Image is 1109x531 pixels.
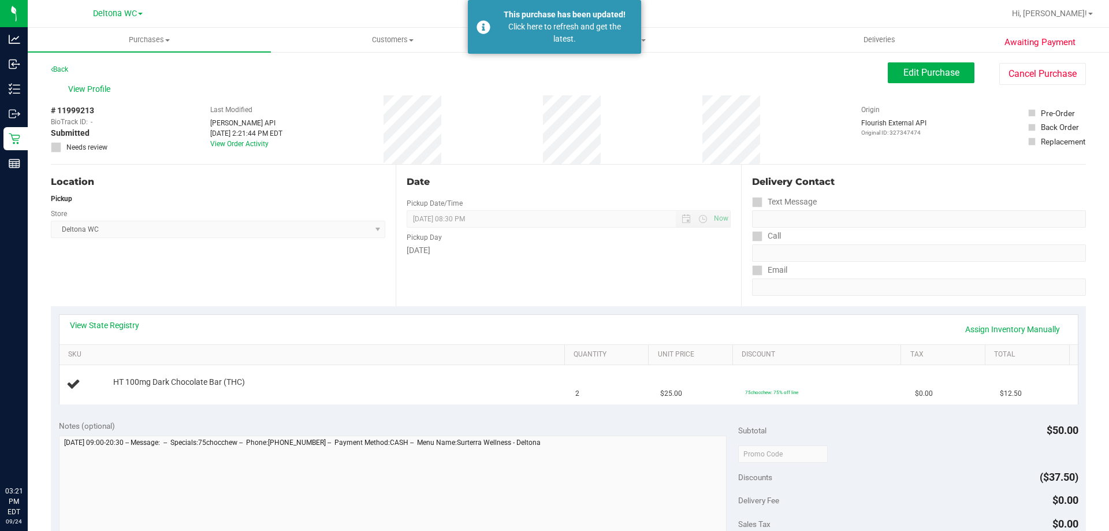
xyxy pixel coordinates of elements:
[752,244,1086,262] input: Format: (999) 999-9999
[34,437,48,451] iframe: Resource center unread badge
[407,175,730,189] div: Date
[738,467,772,488] span: Discounts
[1047,424,1078,436] span: $50.00
[658,350,728,359] a: Unit Price
[28,28,271,52] a: Purchases
[888,62,974,83] button: Edit Purchase
[9,158,20,169] inline-svg: Reports
[745,389,798,395] span: 75chocchew: 75% off line
[68,83,114,95] span: View Profile
[407,232,442,243] label: Pickup Day
[210,118,282,128] div: [PERSON_NAME] API
[738,445,828,463] input: Promo Code
[51,195,72,203] strong: Pickup
[70,320,139,331] a: View State Registry
[994,350,1065,359] a: Total
[1012,9,1087,18] span: Hi, [PERSON_NAME]!
[28,35,271,45] span: Purchases
[752,175,1086,189] div: Delivery Contact
[9,34,20,45] inline-svg: Analytics
[1052,518,1078,530] span: $0.00
[738,519,771,529] span: Sales Tax
[861,128,926,137] p: Original ID: 327347474
[12,439,46,473] iframe: Resource center
[910,350,981,359] a: Tax
[574,350,644,359] a: Quantity
[848,35,911,45] span: Deliveries
[999,63,1086,85] button: Cancel Purchase
[742,350,896,359] a: Discount
[91,117,92,127] span: -
[210,140,269,148] a: View Order Activity
[5,486,23,517] p: 03:21 PM EDT
[497,21,632,45] div: Click here to refresh and get the latest.
[660,388,682,399] span: $25.00
[915,388,933,399] span: $0.00
[51,65,68,73] a: Back
[5,517,23,526] p: 09/24
[271,28,514,52] a: Customers
[210,128,282,139] div: [DATE] 2:21:44 PM EDT
[861,105,880,115] label: Origin
[752,210,1086,228] input: Format: (999) 999-9999
[9,133,20,144] inline-svg: Retail
[861,118,926,137] div: Flourish External API
[1041,136,1085,147] div: Replacement
[1000,388,1022,399] span: $12.50
[575,388,579,399] span: 2
[51,127,90,139] span: Submitted
[958,320,1067,339] a: Assign Inventory Manually
[738,426,766,435] span: Subtotal
[51,209,67,219] label: Store
[752,194,817,210] label: Text Message
[497,9,632,21] div: This purchase has been updated!
[903,67,959,78] span: Edit Purchase
[407,198,463,209] label: Pickup Date/Time
[51,117,88,127] span: BioTrack ID:
[93,9,137,18] span: Deltona WC
[758,28,1001,52] a: Deliveries
[407,244,730,257] div: [DATE]
[210,105,252,115] label: Last Modified
[271,35,513,45] span: Customers
[9,108,20,120] inline-svg: Outbound
[51,105,94,117] span: # 11999213
[738,496,779,505] span: Delivery Fee
[1052,494,1078,506] span: $0.00
[752,262,787,279] label: Email
[68,350,560,359] a: SKU
[59,421,115,430] span: Notes (optional)
[9,58,20,70] inline-svg: Inbound
[1004,36,1075,49] span: Awaiting Payment
[1041,107,1075,119] div: Pre-Order
[1041,121,1079,133] div: Back Order
[752,228,781,244] label: Call
[9,83,20,95] inline-svg: Inventory
[51,175,385,189] div: Location
[1040,471,1078,483] span: ($37.50)
[113,377,245,388] span: HT 100mg Dark Chocolate Bar (THC)
[66,142,107,153] span: Needs review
